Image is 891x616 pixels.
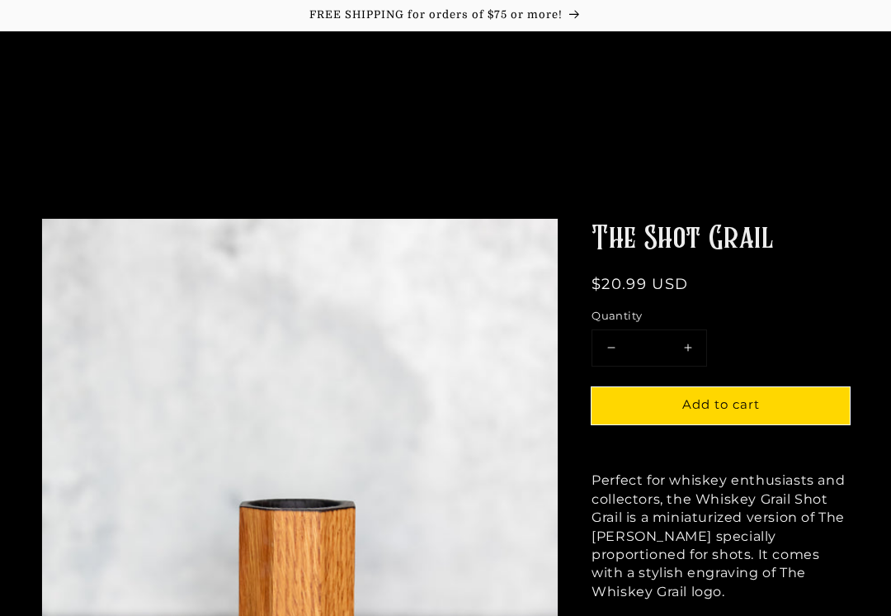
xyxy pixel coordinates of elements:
button: Add to cart [592,387,850,424]
p: FREE SHIPPING for orders of $75 or more! [16,8,874,22]
span: Add to cart [682,396,760,412]
h1: The Shot Grail [592,218,850,261]
label: Quantity [592,308,850,325]
span: $20.99 USD [592,275,688,293]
